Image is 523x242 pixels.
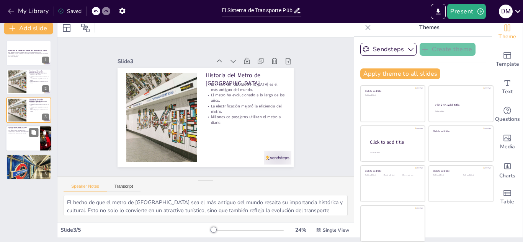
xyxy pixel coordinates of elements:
[6,125,52,151] div: 4
[498,32,516,41] span: Theme
[360,43,417,56] button: Sendsteps
[435,110,486,112] div: Click to add text
[365,169,420,172] div: Click to add title
[495,115,520,123] span: Questions
[213,85,287,134] p: El metro de [GEOGRAPHIC_DATA] es el más antiguo del mundo.
[433,174,457,176] div: Click to add text
[42,171,49,177] div: 5
[500,198,514,206] span: Table
[370,152,418,154] div: Click to add body
[6,69,51,94] div: 2
[463,174,487,176] div: Click to add text
[29,78,49,81] p: La electrificación mejoró la eficiencia del metro.
[6,5,52,17] button: My Library
[42,57,49,63] div: 1
[196,113,271,162] p: Millones de pasajeros utilizan el metro a diario.
[42,114,49,120] div: 3
[8,160,49,161] p: Fomenta un estilo de vida saludable.
[431,4,446,19] button: Export to PowerPoint
[384,174,401,176] div: Click to add text
[64,184,107,192] button: Speaker Notes
[208,94,282,143] p: El metro ha evolucionado a lo largo de los años.
[492,101,523,128] div: Get real-time input from your audience
[40,128,49,137] button: Delete Slide
[492,156,523,184] div: Add charts and graphs
[150,20,235,73] div: Slide 3
[365,94,420,96] div: Click to add text
[29,81,49,83] p: Millones de pasajeros utilizan el metro a diario.
[8,161,49,162] p: Integración de modos de transporte.
[222,5,293,16] input: Insert title
[8,52,49,56] p: Esta presentación ofrece un análisis del sistema de transporte público de [GEOGRAPHIC_DATA], cent...
[496,60,519,68] span: Template
[8,131,38,133] p: Tecnología avanzada en gestión del tráfico.
[29,72,49,75] p: El metro de [GEOGRAPHIC_DATA] es el más antiguo del mundo.
[6,154,51,180] div: 5
[433,169,488,172] div: Click to add title
[499,5,513,18] div: d m
[42,85,49,92] div: 2
[29,101,49,104] p: El metro de [GEOGRAPHIC_DATA] es el más antiguo del mundo.
[502,88,513,96] span: Text
[365,89,420,93] div: Click to add title
[360,68,440,79] button: Apply theme to all slides
[370,139,419,146] div: Click to add title
[60,22,73,34] div: Layout
[8,130,38,131] p: Sistema de tarifas basado en zonas.
[492,73,523,101] div: Add text boxes
[215,76,292,130] p: Historia del Metro de [GEOGRAPHIC_DATA]
[29,75,49,78] p: El metro ha evolucionado a lo largo de los años.
[499,172,515,180] span: Charts
[107,184,141,192] button: Transcript
[42,142,49,149] div: 4
[202,104,276,153] p: La electrificación mejoró la eficiencia del metro.
[60,226,210,234] div: Slide 3 / 5
[447,4,485,19] button: Present
[433,129,488,132] div: Click to add title
[500,143,515,151] span: Media
[8,50,47,52] strong: El Sistema de Transporte Público de [GEOGRAPHIC_DATA]
[8,128,38,130] p: Múltiples líneas conectan la ciudad.
[492,128,523,156] div: Add images, graphics, shapes or video
[420,43,476,56] button: Create theme
[29,128,38,137] button: Duplicate Slide
[4,22,53,34] button: Add slide
[492,184,523,211] div: Add a table
[8,56,49,57] p: Generated with [URL]
[8,158,49,160] p: Componente clave en la sostenibilidad.
[8,127,38,129] p: Funcionamiento del Sistema
[29,98,49,102] p: Historia del Metro de [GEOGRAPHIC_DATA]
[6,41,51,66] div: 1
[8,133,38,134] p: Puntualidad y frecuencia del servicio.
[374,18,484,37] p: Themes
[291,226,310,234] div: 24 %
[492,46,523,73] div: Add ready made slides
[6,97,51,123] div: 3
[29,70,49,74] p: Historia del Metro de [GEOGRAPHIC_DATA]
[8,155,49,158] p: Impacto en la Movilidad Urbana
[8,157,49,158] p: Reducción del tráfico en la ciudad.
[29,109,49,112] p: Millones de pasajeros utilizan el metro a diario.
[29,106,49,109] p: La electrificación mejoró la eficiencia del metro.
[81,23,90,32] span: Position
[323,227,349,233] span: Single View
[499,4,513,19] button: d m
[402,174,420,176] div: Click to add text
[492,18,523,46] div: Change the overall theme
[29,104,49,106] p: El metro ha evolucionado a lo largo de los años.
[365,174,382,176] div: Click to add text
[58,8,82,15] div: Saved
[64,195,348,216] textarea: El hecho de que el metro de [GEOGRAPHIC_DATA] sea el más antiguo del mundo resalta su importancia...
[435,103,486,107] div: Click to add title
